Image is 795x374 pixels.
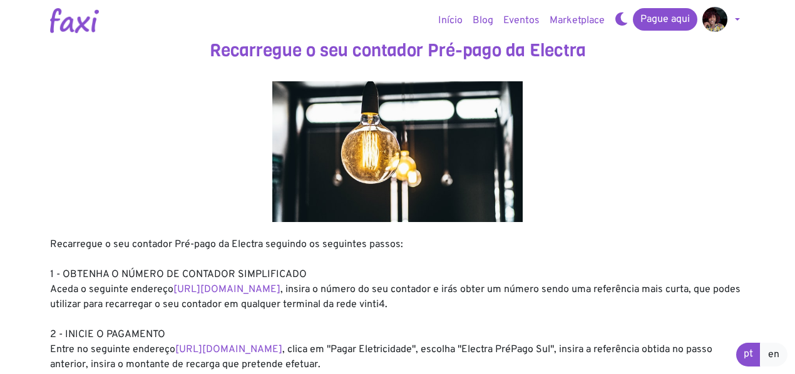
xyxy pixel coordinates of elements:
img: energy.jpg [272,81,523,222]
a: Início [433,8,468,33]
img: Logotipo Faxi Online [50,8,99,33]
a: Pague aqui [633,8,697,31]
a: en [760,343,787,366]
a: Blog [468,8,498,33]
h3: Recarregue o seu contador Pré-pago da Electra [50,40,745,61]
a: Eventos [498,8,545,33]
a: Marketplace [545,8,610,33]
a: [URL][DOMAIN_NAME] [173,283,280,296]
a: [URL][DOMAIN_NAME] [175,343,282,356]
a: pt [736,343,761,366]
